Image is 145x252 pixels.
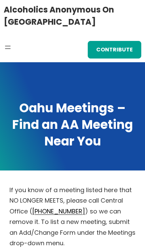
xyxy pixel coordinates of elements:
p: If you know of a meeting listed here that NO LONGER MEETS, please call Central Office ( ) so we c... [9,185,136,249]
h1: Oahu Meetings – Find an AA Meeting Near You [6,100,139,150]
nav: Intergroup [4,43,12,51]
a: Alcoholics Anonymous on [GEOGRAPHIC_DATA] [4,2,114,29]
a: [PHONE_NUMBER] [32,207,85,215]
button: Open menu [4,43,12,51]
a: Contribute [88,41,141,59]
